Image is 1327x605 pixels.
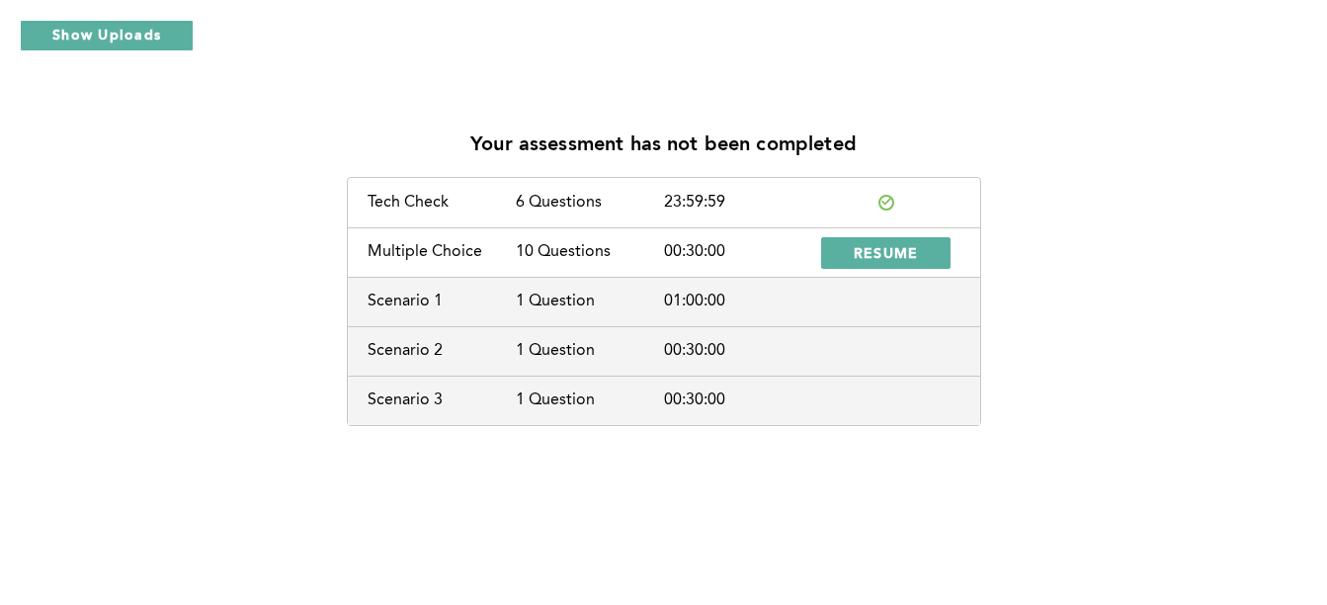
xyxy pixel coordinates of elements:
div: 10 Questions [516,243,664,261]
p: Your assessment has not been completed [470,134,857,157]
div: Scenario 2 [368,342,516,360]
div: 1 Question [516,342,664,360]
div: 6 Questions [516,194,664,212]
div: Multiple Choice [368,243,516,261]
div: 1 Question [516,293,664,310]
button: Show Uploads [20,20,194,51]
div: Tech Check [368,194,516,212]
div: 23:59:59 [664,194,812,212]
div: 01:00:00 [664,293,812,310]
div: Scenario 1 [368,293,516,310]
button: RESUME [821,237,952,269]
div: 00:30:00 [664,391,812,409]
div: Scenario 3 [368,391,516,409]
div: 00:30:00 [664,243,812,261]
div: 1 Question [516,391,664,409]
span: RESUME [854,243,919,262]
div: 00:30:00 [664,342,812,360]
